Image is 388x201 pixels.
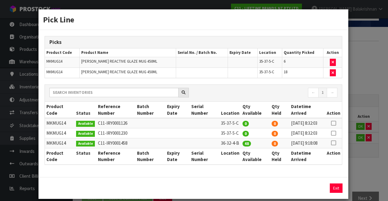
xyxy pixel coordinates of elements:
[219,148,241,164] th: Location
[219,138,241,148] td: 36-32-4-B
[228,48,257,57] th: Expiry Date
[135,102,165,118] th: Batch Number
[289,148,325,164] th: Datetime Arrived
[45,128,75,138] td: MKMUG14
[46,69,62,74] span: MKMUG14
[96,118,135,128] td: C11-IRY0001126
[219,118,241,128] td: 35-37-5-C
[76,121,95,127] span: Available
[219,102,241,118] th: Location
[327,88,337,97] a: →
[325,148,342,164] th: Action
[76,141,95,147] span: Available
[330,183,343,193] button: Exit
[323,48,342,57] th: Action
[45,48,80,57] th: Product Code
[289,128,325,138] td: [DATE] 8:32:03
[46,59,62,64] span: MKMUG14
[45,102,75,118] th: Product Code
[289,138,325,148] td: [DATE] 9:18:08
[96,148,135,164] th: Reference Number
[284,59,286,64] span: 6
[289,102,325,118] th: Datetime Arrived
[81,59,157,64] span: [PERSON_NAME] REACTIVE GLAZE MUG 450ML
[258,48,282,57] th: Location
[49,39,337,45] h3: Picks
[241,102,270,118] th: Qty Available
[259,59,274,64] span: 35-37-5-C
[45,118,75,128] td: MKMUG14
[76,131,95,137] span: Available
[318,88,327,97] a: 1
[282,48,323,57] th: Quantity Picked
[75,148,97,164] th: Status
[75,102,97,118] th: Status
[259,69,274,74] span: 35-37-5-C
[241,148,270,164] th: Qty Available
[176,48,228,57] th: Serial No. / Batch No.
[289,118,325,128] td: [DATE] 8:32:03
[81,69,157,74] span: [PERSON_NAME] REACTIVE GLAZE MUG 450ML
[242,121,249,127] span: 0
[219,128,241,138] td: 35-37-5-C
[198,88,337,98] nav: Page navigation
[135,148,165,164] th: Batch Number
[272,131,278,137] span: 0
[242,131,249,137] span: 0
[96,138,135,148] td: C11-IRY0001458
[308,88,319,97] a: ←
[166,148,190,164] th: Expiry Date
[242,141,251,147] span: 48
[45,148,75,164] th: Product Code
[49,88,179,97] input: Search inventories
[325,102,342,118] th: Action
[166,102,190,118] th: Expiry Date
[270,148,289,164] th: Qty Held
[45,138,75,148] td: MKMUG14
[80,48,176,57] th: Product Name
[43,14,344,25] h3: Pick Line
[272,121,278,127] span: 0
[284,69,287,74] span: 18
[190,102,219,118] th: Serial Number
[272,141,278,147] span: 0
[270,102,289,118] th: Qty Held
[96,128,135,138] td: C11-IRY0001230
[190,148,219,164] th: Serial Number
[96,102,135,118] th: Reference Number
